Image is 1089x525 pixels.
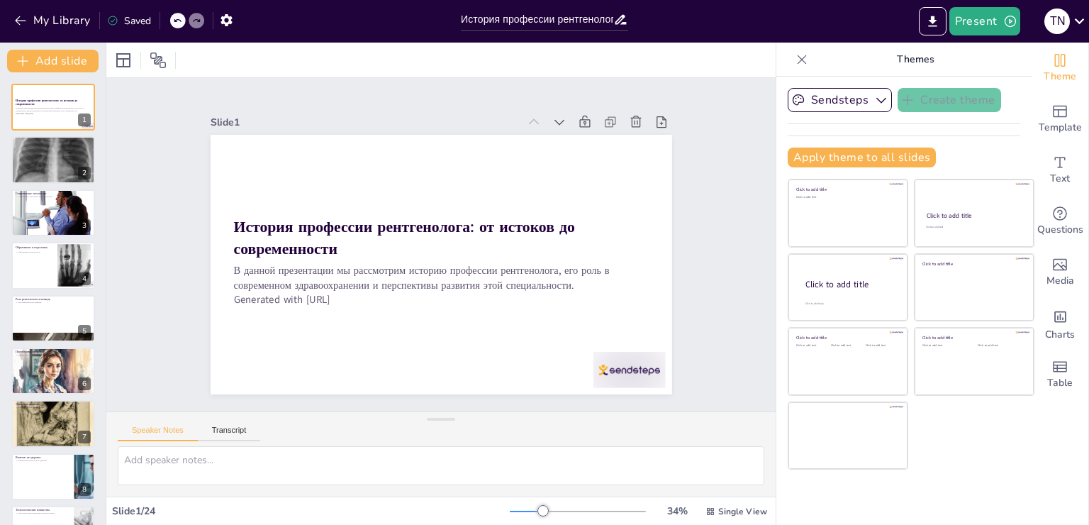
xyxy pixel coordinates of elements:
[16,508,70,512] p: Технологические новшества
[16,192,91,196] p: Современные технологии
[1032,145,1088,196] div: Add text boxes
[898,88,1001,112] button: Create theme
[1032,94,1088,145] div: Add ready made slides
[1032,196,1088,247] div: Get real-time input from your audience
[11,136,95,183] div: 2
[922,344,967,348] div: Click to add text
[16,301,91,304] p: Роль рентгенолога в команде
[16,459,70,462] p: Влияние рентгенологов на здоровье
[1032,43,1088,94] div: Change the overall theme
[1047,375,1073,391] span: Table
[16,353,91,356] p: Перспективы профессии
[796,335,898,341] div: Click to add title
[461,9,613,30] input: Insert title
[11,9,96,32] button: My Library
[788,88,892,112] button: Sendsteps
[831,344,863,348] div: Click to add text
[1046,273,1074,289] span: Media
[16,112,91,115] p: Generated with [URL]
[150,52,167,69] span: Position
[16,251,53,254] p: Образование рентгенологов
[112,49,135,72] div: Layout
[118,426,198,441] button: Speaker Notes
[16,297,91,301] p: Роль рентгенолога в команде
[16,245,53,250] p: Образование и подготовка
[16,512,70,514] p: Технологические новшества в рентгенологии
[1045,327,1075,343] span: Charts
[927,211,1021,220] div: Click to add title
[978,344,1022,348] div: Click to add text
[233,292,649,306] p: Generated with [URL]
[198,426,261,441] button: Transcript
[1039,120,1082,136] span: Template
[78,483,91,496] div: 8
[7,50,99,72] button: Add slide
[16,350,91,354] p: Перспективы профессии
[1044,7,1070,35] button: T N
[796,344,828,348] div: Click to add text
[11,348,95,394] div: 6
[78,114,91,126] div: 1
[1044,9,1070,34] div: T N
[16,195,91,198] p: Современные технологии в рентгенологии
[922,260,1024,266] div: Click to add title
[11,453,95,500] div: 8
[16,455,70,459] p: Влияние на здоровье
[866,344,898,348] div: Click to add text
[805,302,895,306] div: Click to add body
[796,196,898,199] div: Click to add text
[78,325,91,338] div: 5
[112,504,510,518] div: Slide 1 / 24
[805,279,896,291] div: Click to add title
[788,148,936,167] button: Apply theme to all slides
[16,402,91,407] p: Этические аспекты
[919,7,946,35] button: Export to PowerPoint
[78,431,91,443] div: 7
[1050,171,1070,187] span: Text
[78,377,91,390] div: 6
[1044,69,1076,84] span: Theme
[949,7,1020,35] button: Present
[16,107,91,112] p: В данной презентации мы рассмотрим историю профессии рентгенолога, его роль в современном здравоо...
[16,99,77,106] strong: История профессии рентгенолога: от истоков до современности
[11,84,95,131] div: 1
[926,226,1020,229] div: Click to add text
[1032,349,1088,400] div: Add a table
[1032,247,1088,298] div: Add images, graphics, shapes or video
[11,295,95,342] div: 5
[233,216,574,259] strong: История профессии рентгенолога: от истоков до современности
[11,400,95,447] div: 7
[1037,222,1083,238] span: Questions
[660,504,694,518] div: 34 %
[922,335,1024,341] div: Click to add title
[11,189,95,236] div: 3
[78,272,91,285] div: 4
[11,242,95,289] div: 4
[211,116,519,129] div: Slide 1
[1032,298,1088,349] div: Add charts and graphs
[718,506,767,517] span: Single View
[813,43,1017,77] p: Themes
[78,167,91,179] div: 2
[107,14,151,28] div: Saved
[233,263,649,292] p: В данной презентации мы рассмотрим историю профессии рентгенолога, его роль в современном здравоо...
[16,407,91,409] p: Этические нормы рентгенологов
[78,219,91,232] div: 3
[796,187,898,192] div: Click to add title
